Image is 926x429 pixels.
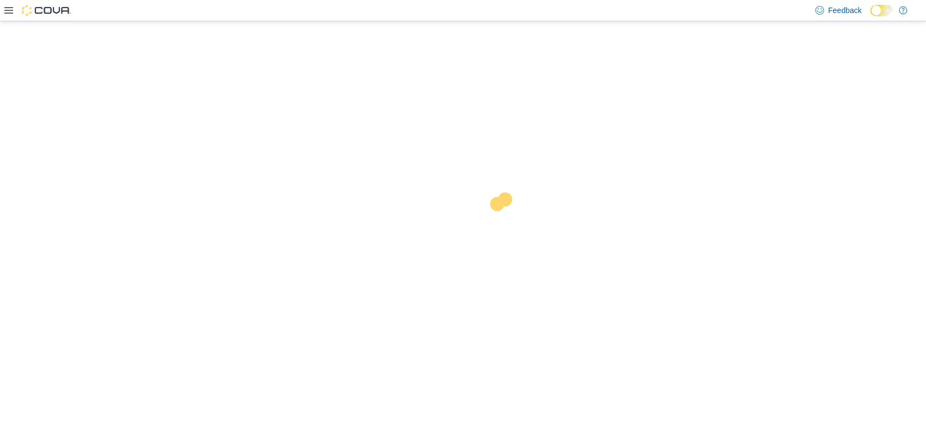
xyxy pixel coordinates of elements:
img: Cova [22,5,71,16]
input: Dark Mode [870,5,893,16]
span: Dark Mode [870,16,871,17]
span: Feedback [828,5,862,16]
img: cova-loader [463,184,545,266]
